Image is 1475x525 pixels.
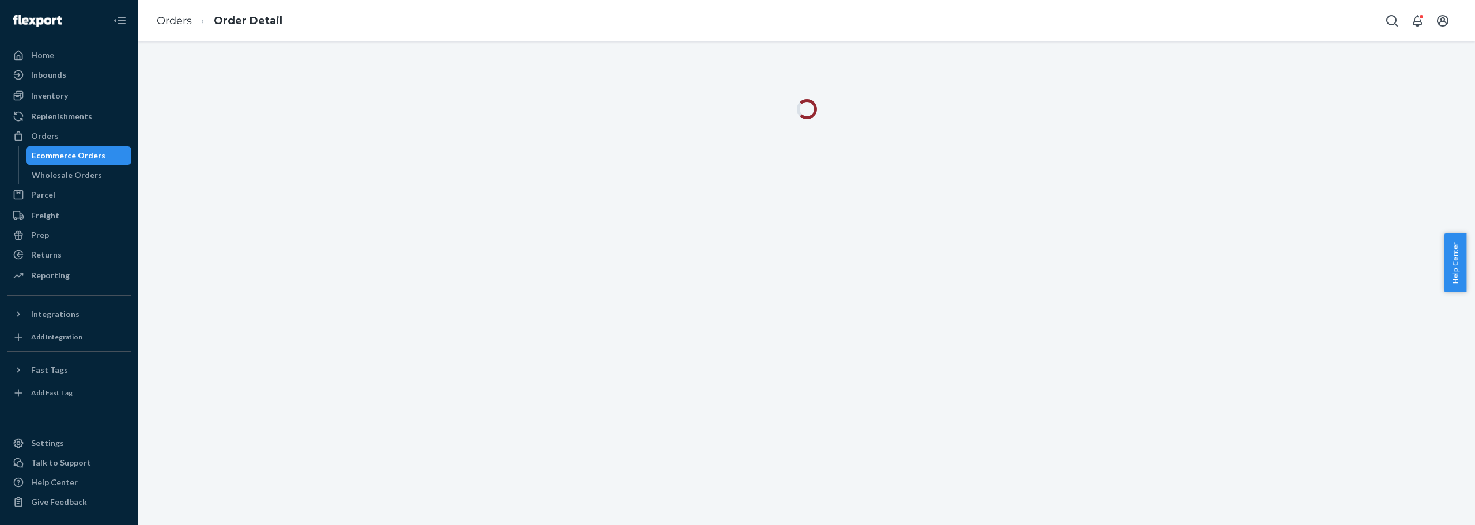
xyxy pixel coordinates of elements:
button: Help Center [1444,233,1466,292]
a: Settings [7,434,131,452]
div: Wholesale Orders [32,169,102,181]
a: Parcel [7,186,131,204]
a: Returns [7,245,131,264]
div: Orders [31,130,59,142]
div: Inventory [31,90,68,101]
ol: breadcrumbs [147,4,292,38]
button: Open notifications [1406,9,1429,32]
a: Talk to Support [7,454,131,472]
button: Fast Tags [7,361,131,379]
div: Add Integration [31,332,82,342]
a: Inbounds [7,66,131,84]
a: Orders [7,127,131,145]
a: Order Detail [214,14,282,27]
a: Help Center [7,473,131,492]
div: Inbounds [31,69,66,81]
a: Orders [157,14,192,27]
div: Reporting [31,270,70,281]
button: Open Search Box [1381,9,1404,32]
div: Replenishments [31,111,92,122]
button: Give Feedback [7,493,131,511]
div: Returns [31,249,62,260]
div: Freight [31,210,59,221]
div: Parcel [31,189,55,201]
a: Home [7,46,131,65]
button: Integrations [7,305,131,323]
div: Fast Tags [31,364,68,376]
div: Prep [31,229,49,241]
a: Freight [7,206,131,225]
div: Ecommerce Orders [32,150,105,161]
a: Wholesale Orders [26,166,132,184]
button: Close Navigation [108,9,131,32]
div: Help Center [31,477,78,488]
a: Add Fast Tag [7,384,131,402]
a: Reporting [7,266,131,285]
img: Flexport logo [13,15,62,27]
a: Prep [7,226,131,244]
a: Inventory [7,86,131,105]
div: Home [31,50,54,61]
div: Integrations [31,308,80,320]
a: Replenishments [7,107,131,126]
div: Talk to Support [31,457,91,469]
a: Ecommerce Orders [26,146,132,165]
div: Give Feedback [31,496,87,508]
div: Add Fast Tag [31,388,73,398]
a: Add Integration [7,328,131,346]
button: Open account menu [1431,9,1454,32]
div: Settings [31,437,64,449]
